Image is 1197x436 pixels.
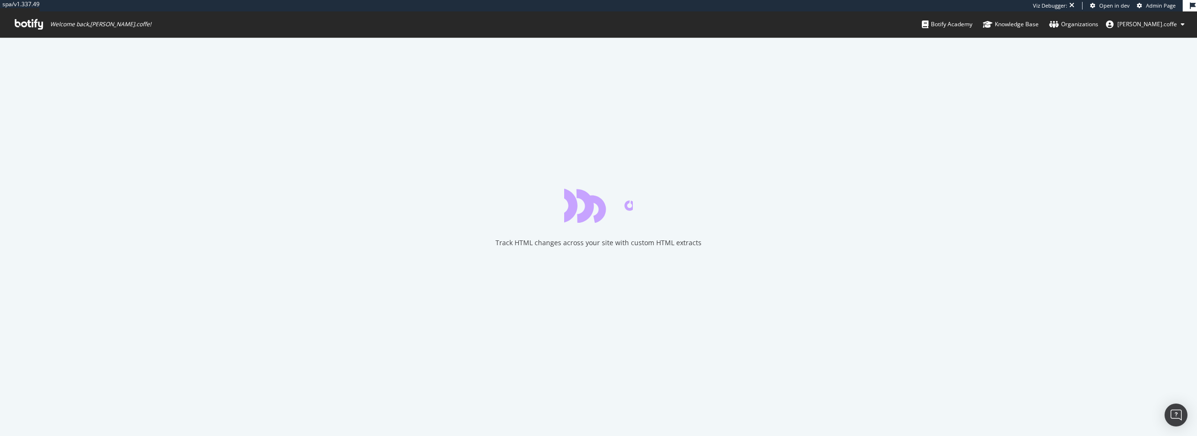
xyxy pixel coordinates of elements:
[922,20,972,29] div: Botify Academy
[983,11,1039,37] a: Knowledge Base
[1117,20,1177,28] span: lucien.coffe
[1165,404,1187,426] div: Open Intercom Messenger
[1049,11,1098,37] a: Organizations
[922,11,972,37] a: Botify Academy
[1137,2,1176,10] a: Admin Page
[1033,2,1067,10] div: Viz Debugger:
[1049,20,1098,29] div: Organizations
[1098,17,1192,32] button: [PERSON_NAME].coffe
[1146,2,1176,9] span: Admin Page
[983,20,1039,29] div: Knowledge Base
[1099,2,1130,9] span: Open in dev
[1090,2,1130,10] a: Open in dev
[50,21,151,28] span: Welcome back, [PERSON_NAME].coffe !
